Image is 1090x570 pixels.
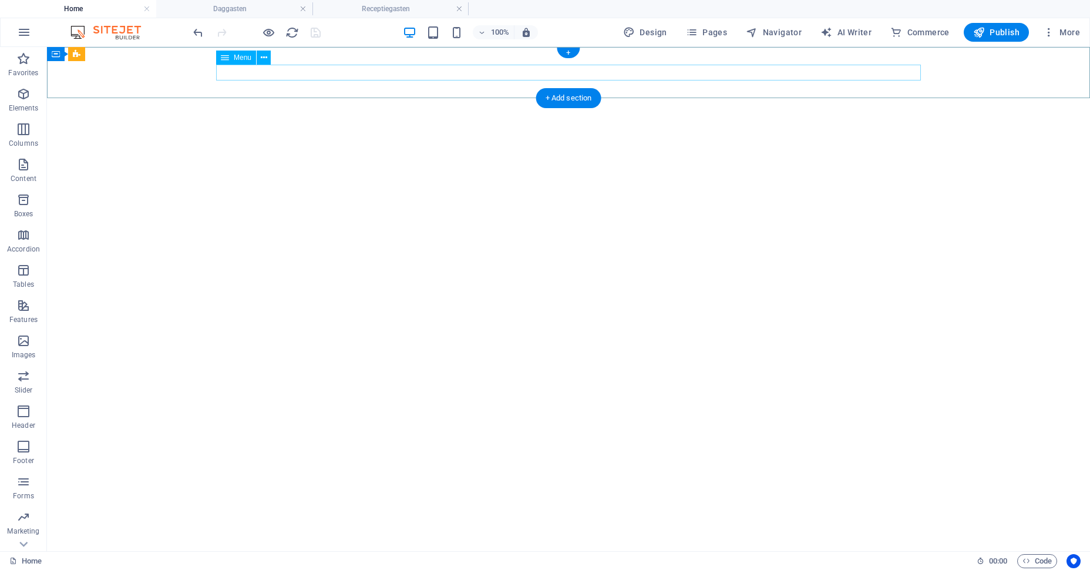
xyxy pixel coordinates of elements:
[997,556,999,565] span: :
[12,350,36,360] p: Images
[9,315,38,324] p: Features
[9,554,42,568] a: Click to cancel selection. Double-click to open Pages
[681,23,732,42] button: Pages
[964,23,1029,42] button: Publish
[886,23,954,42] button: Commerce
[1022,554,1052,568] span: Code
[191,25,205,39] button: undo
[285,25,299,39] button: reload
[13,491,34,501] p: Forms
[9,103,39,113] p: Elements
[686,26,727,38] span: Pages
[285,26,299,39] i: Reload page
[1017,554,1057,568] button: Code
[890,26,950,38] span: Commerce
[68,25,156,39] img: Editor Logo
[1067,554,1081,568] button: Usercentrics
[13,280,34,289] p: Tables
[973,26,1020,38] span: Publish
[820,26,872,38] span: AI Writer
[156,2,312,15] h4: Daggasten
[261,25,275,39] button: Click here to leave preview mode and continue editing
[234,54,251,61] span: Menu
[11,174,36,183] p: Content
[557,48,580,58] div: +
[816,23,876,42] button: AI Writer
[312,2,469,15] h4: Receptiegasten
[746,26,802,38] span: Navigator
[7,527,39,536] p: Marketing
[13,456,34,465] p: Footer
[14,209,33,219] p: Boxes
[618,23,672,42] div: Design (Ctrl+Alt+Y)
[989,554,1007,568] span: 00 00
[12,421,35,430] p: Header
[8,68,38,78] p: Favorites
[977,554,1008,568] h6: Session time
[9,139,38,148] p: Columns
[741,23,806,42] button: Navigator
[618,23,672,42] button: Design
[623,26,667,38] span: Design
[473,25,514,39] button: 100%
[15,385,33,395] p: Slider
[1043,26,1080,38] span: More
[1038,23,1085,42] button: More
[490,25,509,39] h6: 100%
[536,88,601,108] div: + Add section
[7,244,40,254] p: Accordion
